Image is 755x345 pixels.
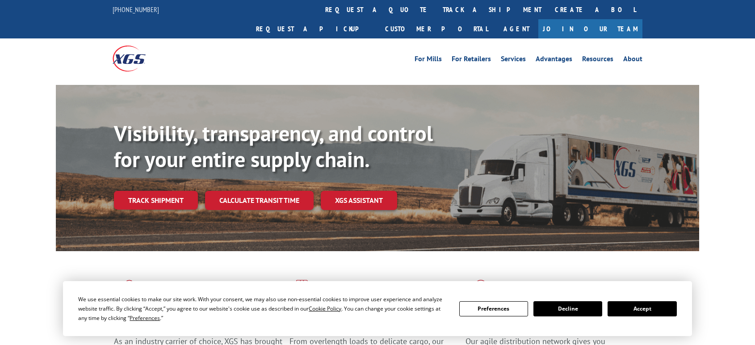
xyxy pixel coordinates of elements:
[536,55,572,65] a: Advantages
[501,55,526,65] a: Services
[205,191,314,210] a: Calculate transit time
[466,280,496,303] img: xgs-icon-flagship-distribution-model-red
[78,295,448,323] div: We use essential cookies to make our site work. With your consent, we may also use non-essential ...
[113,5,159,14] a: [PHONE_NUMBER]
[63,281,692,336] div: Cookie Consent Prompt
[623,55,642,65] a: About
[538,19,642,38] a: Join Our Team
[452,55,491,65] a: For Retailers
[415,55,442,65] a: For Mills
[114,280,142,303] img: xgs-icon-total-supply-chain-intelligence-red
[378,19,495,38] a: Customer Portal
[459,301,528,316] button: Preferences
[289,280,310,303] img: xgs-icon-focused-on-flooring-red
[495,19,538,38] a: Agent
[114,191,198,210] a: Track shipment
[130,314,160,322] span: Preferences
[582,55,613,65] a: Resources
[249,19,378,38] a: Request a pickup
[533,301,602,316] button: Decline
[321,191,397,210] a: XGS ASSISTANT
[608,301,676,316] button: Accept
[114,119,433,173] b: Visibility, transparency, and control for your entire supply chain.
[309,305,341,312] span: Cookie Policy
